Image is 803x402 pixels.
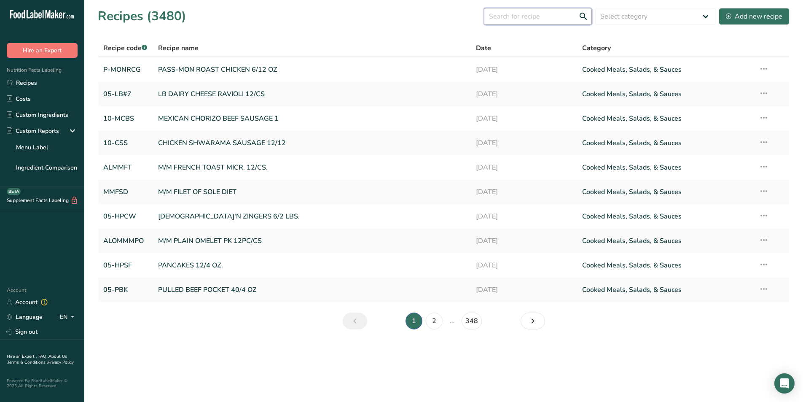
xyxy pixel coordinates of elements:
[462,313,482,329] a: Page 348.
[158,61,466,78] a: PASS-MON ROAST CHICKEN 6/12 OZ
[582,43,611,53] span: Category
[476,208,572,225] a: [DATE]
[7,353,37,359] a: Hire an Expert .
[7,188,21,195] div: BETA
[426,313,443,329] a: Page 2.
[7,359,48,365] a: Terms & Conditions .
[476,281,572,299] a: [DATE]
[582,159,749,176] a: Cooked Meals, Salads, & Sauces
[7,353,67,365] a: About Us .
[476,232,572,250] a: [DATE]
[158,159,466,176] a: M/M FRENCH TOAST MICR. 12/CS.
[60,312,78,322] div: EN
[7,127,59,135] div: Custom Reports
[726,11,782,22] div: Add new recipe
[98,7,186,26] h1: Recipes (3480)
[158,134,466,152] a: CHICKEN SHWARAMA SAUSAGE 12/12
[343,313,367,329] a: Previous page
[38,353,48,359] a: FAQ .
[774,373,795,394] div: Open Intercom Messenger
[103,61,148,78] a: P-MONRCG
[582,281,749,299] a: Cooked Meals, Salads, & Sauces
[158,43,199,53] span: Recipe name
[582,232,749,250] a: Cooked Meals, Salads, & Sauces
[476,134,572,152] a: [DATE]
[103,134,148,152] a: 10-CSS
[521,313,545,329] a: Next page
[719,8,790,25] button: Add new recipe
[48,359,74,365] a: Privacy Policy
[7,378,78,389] div: Powered By FoodLabelMaker © 2025 All Rights Reserved
[158,85,466,103] a: LB DAIRY CHEESE RAVIOLI 12/CS
[158,183,466,201] a: M/M FILET OF SOLE DIET
[158,281,466,299] a: PULLED BEEF POCKET 40/4 OZ
[103,85,148,103] a: 05-LB#7
[158,110,466,127] a: MEXICAN CHORIZO BEEF SAUSAGE 1
[476,159,572,176] a: [DATE]
[476,43,491,53] span: Date
[103,281,148,299] a: 05-PBK
[582,183,749,201] a: Cooked Meals, Salads, & Sauces
[476,183,572,201] a: [DATE]
[476,256,572,274] a: [DATE]
[582,110,749,127] a: Cooked Meals, Salads, & Sauces
[158,208,466,225] a: [DEMOGRAPHIC_DATA]'N ZINGERS 6/2 LBS.
[582,85,749,103] a: Cooked Meals, Salads, & Sauces
[582,61,749,78] a: Cooked Meals, Salads, & Sauces
[484,8,592,25] input: Search for recipe
[103,232,148,250] a: ALOMMMPO
[158,232,466,250] a: M/M PLAIN OMELET PK 12PC/CS
[103,43,147,53] span: Recipe code
[582,256,749,274] a: Cooked Meals, Salads, & Sauces
[103,183,148,201] a: MMFSD
[103,208,148,225] a: 05-HPCW
[582,134,749,152] a: Cooked Meals, Salads, & Sauces
[158,256,466,274] a: PANCAKES 12/4 OZ.
[582,208,749,225] a: Cooked Meals, Salads, & Sauces
[7,43,78,58] button: Hire an Expert
[476,85,572,103] a: [DATE]
[103,256,148,274] a: 05-HPSF
[7,310,43,324] a: Language
[476,110,572,127] a: [DATE]
[103,159,148,176] a: ALMMFT
[476,61,572,78] a: [DATE]
[103,110,148,127] a: 10-MCBS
